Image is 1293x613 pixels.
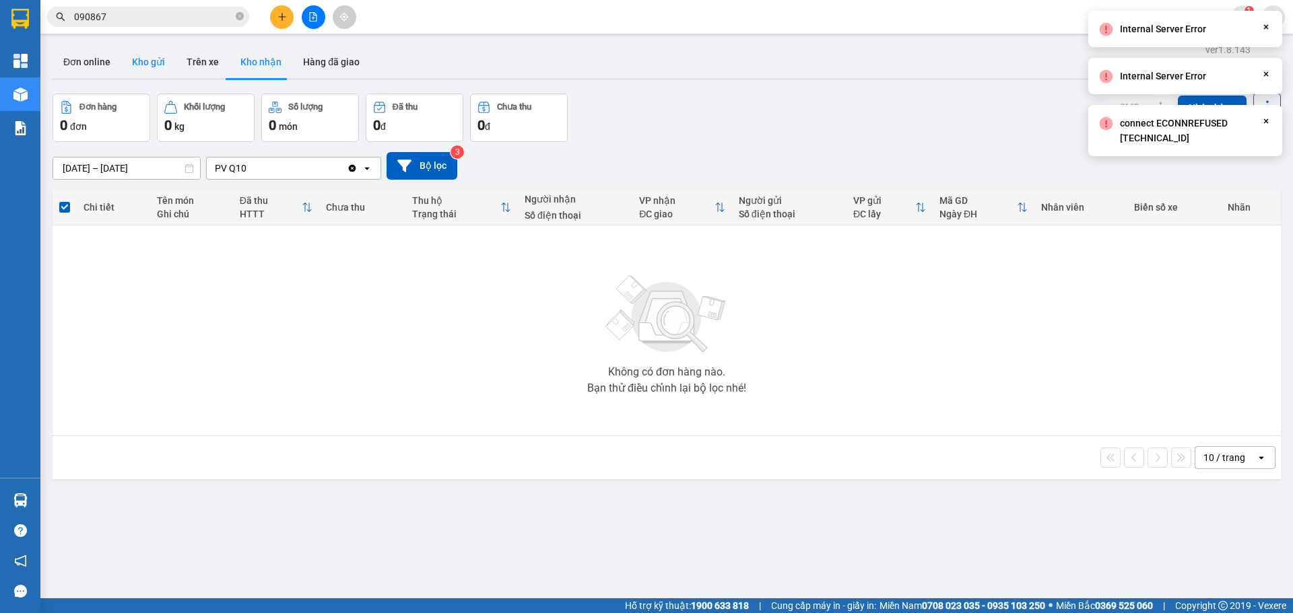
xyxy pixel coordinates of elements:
[248,161,249,175] input: Selected PV Q10.
[1261,116,1271,127] svg: Close
[70,121,87,132] span: đơn
[333,5,356,29] button: aim
[739,195,840,206] div: Người gửi
[771,598,876,613] span: Cung cấp máy in - giấy in:
[56,12,65,22] span: search
[157,209,226,219] div: Ghi chú
[277,12,287,22] span: plus
[269,117,276,133] span: 0
[121,46,176,78] button: Kho gửi
[599,267,734,361] img: svg+xml;base64,PHN2ZyBjbGFzcz0ibGlzdC1wbHVnX19zdmciIHhtbG5zPSJodHRwOi8vd3d3LnczLm9yZy8yMDAwL3N2Zy...
[261,94,359,142] button: Số lượng0món
[497,102,531,112] div: Chưa thu
[847,190,933,225] th: Toggle SortBy
[339,12,349,22] span: aim
[587,383,746,394] div: Bạn thử điều chỉnh lại bộ lọc nhé!
[230,46,292,78] button: Kho nhận
[157,94,255,142] button: Khối lượng0kg
[933,190,1034,225] th: Toggle SortBy
[13,121,28,135] img: solution-icon
[1109,95,1150,119] button: SMS
[1261,22,1271,32] svg: Close
[79,102,117,112] div: Đơn hàng
[14,585,27,598] span: message
[405,190,518,225] th: Toggle SortBy
[236,11,244,24] span: close-circle
[1095,600,1153,611] strong: 0369 525 060
[176,46,230,78] button: Trên xe
[236,12,244,20] span: close-circle
[373,117,380,133] span: 0
[157,195,226,206] div: Tên món
[279,121,298,132] span: món
[525,210,626,221] div: Số điện thoại
[1218,601,1228,610] span: copyright
[1134,202,1214,213] div: Biển số xe
[1120,22,1206,36] div: Internal Server Error
[74,9,233,24] input: Tìm tên, số ĐT hoặc mã đơn
[362,163,372,174] svg: open
[393,102,418,112] div: Đã thu
[233,190,319,225] th: Toggle SortBy
[53,94,150,142] button: Đơn hàng0đơn
[14,554,27,567] span: notification
[60,117,67,133] span: 0
[739,209,840,219] div: Số điện thoại
[1203,451,1245,464] div: 10 / trang
[412,195,500,206] div: Thu hộ
[922,600,1045,611] strong: 0708 023 035 - 0935 103 250
[412,209,500,219] div: Trạng thái
[485,121,490,132] span: đ
[240,195,302,206] div: Đã thu
[174,121,185,132] span: kg
[302,5,325,29] button: file-add
[13,493,28,507] img: warehouse-icon
[477,117,485,133] span: 0
[308,12,318,22] span: file-add
[939,195,1017,206] div: Mã GD
[1261,69,1271,79] svg: Close
[880,598,1045,613] span: Miền Nam
[451,145,464,159] sup: 3
[691,600,749,611] strong: 1900 633 818
[1163,598,1165,613] span: |
[608,367,725,377] div: Không có đơn hàng nào.
[639,195,715,206] div: VP nhận
[14,524,27,537] span: question-circle
[1178,96,1247,120] button: Nhập hàng
[366,94,463,142] button: Đã thu0đ
[939,209,1017,219] div: Ngày ĐH
[1041,202,1121,213] div: Nhân viên
[1056,598,1153,613] span: Miền Bắc
[632,190,732,225] th: Toggle SortBy
[13,54,28,68] img: dashboard-icon
[1245,6,1254,15] sup: 1
[326,202,399,213] div: Chưa thu
[470,94,568,142] button: Chưa thu0đ
[53,157,200,179] input: Select a date range.
[525,194,626,205] div: Người nhận
[1247,6,1251,15] span: 1
[1049,603,1053,608] span: ⚪️
[853,195,915,206] div: VP gửi
[13,87,28,102] img: warehouse-icon
[347,163,358,174] svg: Clear value
[240,209,302,219] div: HTTT
[625,598,749,613] span: Hỗ trợ kỹ thuật:
[53,46,121,78] button: Đơn online
[1256,452,1267,463] svg: open
[1261,5,1285,29] button: caret-down
[639,209,715,219] div: ĐC giao
[164,117,172,133] span: 0
[184,102,225,112] div: Khối lượng
[270,5,294,29] button: plus
[11,9,29,29] img: logo-vxr
[288,102,323,112] div: Số lượng
[1153,8,1231,25] span: ngkimtu.tkn
[215,161,246,175] div: PV Q10
[380,121,386,132] span: đ
[759,598,761,613] span: |
[853,209,915,219] div: ĐC lấy
[1120,116,1261,145] div: connect ECONNREFUSED [TECHNICAL_ID]
[1228,202,1274,213] div: Nhãn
